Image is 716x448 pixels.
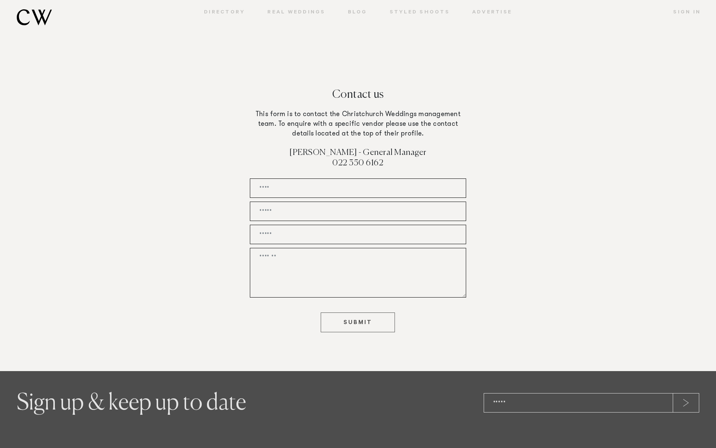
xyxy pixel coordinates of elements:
[193,9,256,16] a: Directory
[461,9,523,16] a: Advertise
[17,89,699,110] h1: Contact us
[337,9,379,16] a: Blog
[250,110,466,139] p: This form is to contact the Christchurch Weddings management team. To enquire with a specific ven...
[683,399,689,407] img: arrow-white.png
[17,9,52,25] img: monogram.svg
[256,9,336,16] a: Real Weddings
[321,312,395,332] button: SUBMIT
[250,148,466,159] h4: [PERSON_NAME] - General Manager
[17,393,350,414] h2: Sign up & keep up to date
[662,9,701,16] a: Sign In
[379,9,461,16] a: Styled Shoots
[332,159,383,167] a: 022 350 6162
